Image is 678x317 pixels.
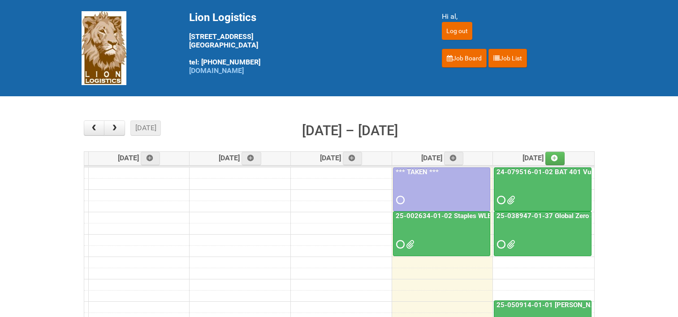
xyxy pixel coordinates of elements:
img: Lion Logistics [82,11,126,85]
a: Add an event [343,152,363,165]
span: Requested [497,241,503,248]
a: 25-002634-01-02 Staples WLE 2025 Community - 8th Mailing [393,211,490,256]
span: [DATE] [421,154,464,162]
a: Add an event [242,152,261,165]
a: Job Board [442,49,487,68]
div: [STREET_ADDRESS] [GEOGRAPHIC_DATA] tel: [PHONE_NUMBER] [189,11,419,75]
a: Add an event [141,152,160,165]
a: [DOMAIN_NAME] [189,66,244,75]
span: Requested [396,197,402,203]
span: GROUP 1001.jpg MOR 25-002634-01-02 - 8th Mailing.xlsm Staples Mailing - September Addresses Lion.... [406,241,412,248]
a: Lion Logistics [82,43,126,52]
span: Lion Logistics [189,11,256,24]
a: Add an event [444,152,464,165]
span: 25-038947-01-37 - MOR.xlsm 25-038947-01-37 Global Zero Sugar Tea Test - Lion Address File.xlsx 25... [507,241,513,248]
span: [DATE] [219,154,261,162]
a: 24-079516-01-02 BAT 401 Vuse Box RCT [494,167,592,212]
a: Add an event [545,152,565,165]
input: Log out [442,22,472,40]
div: Hi al, [442,11,597,22]
a: 25-050914-01-01 [PERSON_NAME] C&U [495,301,623,309]
span: Requested [396,241,402,248]
a: 25-038947-01-37 Global Zero Sugar Tea Test [495,212,637,220]
a: Job List [488,49,527,68]
span: Requested [497,197,503,203]
a: 24-079516-01-02 BAT 401 Vuse Box RCT [495,168,628,176]
button: [DATE] [130,120,161,136]
span: 24-079516-01-02 - LPF.xlsx RAIBAT Vuse Pro Box RCT Study - Pregnancy Test Letter - 11JUL2025.pdf ... [507,197,513,203]
h2: [DATE] – [DATE] [302,120,398,141]
a: 25-038947-01-37 Global Zero Sugar Tea Test [494,211,592,256]
span: [DATE] [118,154,160,162]
span: [DATE] [523,154,565,162]
a: 25-002634-01-02 Staples WLE 2025 Community - 8th Mailing [394,212,587,220]
span: [DATE] [320,154,363,162]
